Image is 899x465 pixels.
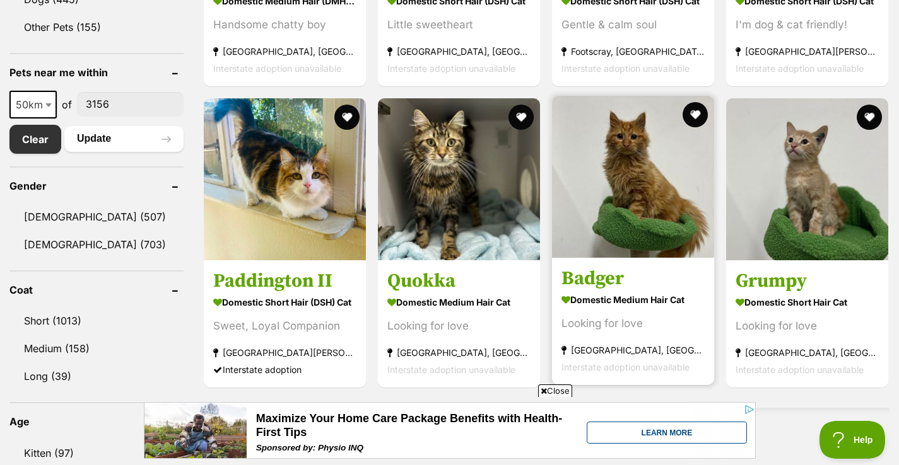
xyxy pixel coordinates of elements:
span: 50km [11,96,56,113]
span: Interstate adoption unavailable [736,364,864,375]
h3: Quokka [387,269,531,293]
button: Update [64,126,184,151]
header: Gender [9,180,184,192]
button: favourite [508,105,534,130]
a: Quokka Domestic Medium Hair Cat Looking for love [GEOGRAPHIC_DATA], [GEOGRAPHIC_DATA] Interstate ... [378,260,540,387]
iframe: Advertisement [144,402,756,459]
img: Quokka - Domestic Medium Hair Cat [378,98,540,260]
span: Close [538,384,572,397]
div: Handsome chatty boy [213,16,356,33]
span: Interstate adoption unavailable [561,63,690,74]
button: favourite [683,102,708,127]
strong: [GEOGRAPHIC_DATA], [GEOGRAPHIC_DATA] [561,342,705,359]
a: Badger Domestic Medium Hair Cat Looking for love [GEOGRAPHIC_DATA], [GEOGRAPHIC_DATA] Interstate ... [552,257,714,385]
div: Looking for love [561,315,705,332]
strong: Domestic Short Hair Cat [736,293,879,311]
a: Clear [9,125,61,154]
button: favourite [334,105,360,130]
div: Little sweetheart [387,16,531,33]
img: Paddington II - Domestic Short Hair (DSH) Cat [204,98,366,260]
strong: [GEOGRAPHIC_DATA], [GEOGRAPHIC_DATA] [213,43,356,60]
input: postcode [77,92,184,116]
a: Short (1013) [9,307,184,334]
span: Interstate adoption unavailable [213,63,341,74]
h3: Paddington II [213,269,356,293]
strong: Domestic Medium Hair Cat [387,293,531,311]
h3: Badger [561,267,705,290]
strong: [GEOGRAPHIC_DATA][PERSON_NAME][GEOGRAPHIC_DATA] [213,344,356,361]
span: of [62,97,72,112]
a: [DEMOGRAPHIC_DATA] (703) [9,231,184,258]
a: Medium (158) [9,335,184,362]
div: Looking for love [387,318,531,335]
a: Grumpy Domestic Short Hair Cat Looking for love [GEOGRAPHIC_DATA], [GEOGRAPHIC_DATA] Interstate a... [726,260,888,387]
a: [DEMOGRAPHIC_DATA] (507) [9,204,184,230]
a: Long (39) [9,363,184,389]
strong: [GEOGRAPHIC_DATA], [GEOGRAPHIC_DATA] [387,43,531,60]
a: Other Pets (155) [9,14,184,40]
button: favourite [857,105,882,130]
a: Paddington II Domestic Short Hair (DSH) Cat Sweet, Loyal Companion [GEOGRAPHIC_DATA][PERSON_NAME]... [204,260,366,387]
header: Pets near me within [9,67,184,78]
strong: Domestic Short Hair (DSH) Cat [213,293,356,311]
img: Badger - Domestic Medium Hair Cat [552,96,714,258]
strong: [GEOGRAPHIC_DATA][PERSON_NAME][GEOGRAPHIC_DATA] [736,43,879,60]
span: Interstate adoption unavailable [561,362,690,372]
header: Age [9,416,184,427]
div: Looking for love [736,318,879,335]
div: Sweet, Loyal Companion [213,318,356,335]
h3: Grumpy [736,269,879,293]
div: I'm dog & cat friendly! [736,16,879,33]
span: Interstate adoption unavailable [387,63,515,74]
span: 50km [9,91,57,118]
strong: [GEOGRAPHIC_DATA], [GEOGRAPHIC_DATA] [387,344,531,361]
img: Grumpy - Domestic Short Hair Cat [726,98,888,260]
div: Gentle & calm soul [561,16,705,33]
iframe: Help Scout Beacon - Open [820,421,886,459]
span: Interstate adoption unavailable [736,63,864,74]
header: Coat [9,284,184,296]
strong: [GEOGRAPHIC_DATA], [GEOGRAPHIC_DATA] [736,344,879,361]
div: Interstate adoption [213,361,356,378]
span: Interstate adoption unavailable [387,364,515,375]
strong: Footscray, [GEOGRAPHIC_DATA] [561,43,705,60]
strong: Domestic Medium Hair Cat [561,290,705,309]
